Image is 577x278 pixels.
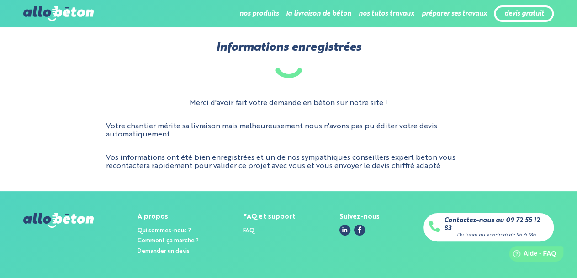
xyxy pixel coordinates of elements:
p: Merci d'avoir fait votre demande en béton sur notre site ! [190,99,387,107]
div: FAQ et support [243,213,296,221]
a: FAQ [243,228,254,234]
a: Qui sommes-nous ? [138,228,191,234]
a: Comment ça marche ? [138,238,199,244]
p: Vos informations ont été bien enregistrées et un de nos sympathiques conseillers expert béton vou... [106,154,471,171]
div: Du lundi au vendredi de 9h à 18h [456,232,535,238]
li: nos produits [239,3,278,25]
a: Contactez-nous au 09 72 55 12 83 [444,217,548,232]
a: Demander un devis [138,248,190,254]
li: préparer ses travaux [421,3,487,25]
div: Suivez-nous [339,213,380,221]
div: A propos [138,213,199,221]
li: nos tutos travaux [358,3,414,25]
img: allobéton [23,6,94,21]
li: la livraison de béton [286,3,351,25]
iframe: Help widget launcher [496,242,567,268]
img: allobéton [23,213,94,228]
a: devis gratuit [504,10,544,18]
p: Votre chantier mérite sa livraison mais malheureusement nous n'avons pas pu éditer votre devis au... [106,122,471,139]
